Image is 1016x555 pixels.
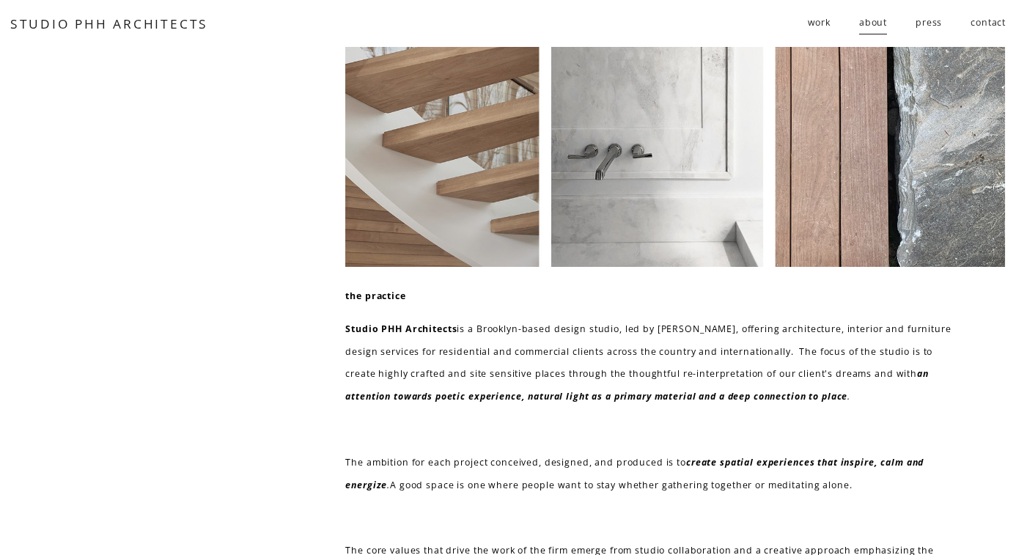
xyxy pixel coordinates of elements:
p: The ambition for each project conceived, designed, and produced is to A good space is one where p... [345,452,964,497]
a: STUDIO PHH ARCHITECTS [10,15,208,32]
p: is a Brooklyn-based design studio, led by [PERSON_NAME], offering architecture, interior and furn... [345,318,964,408]
em: . [847,390,850,403]
em: create spatial experiences that inspire, calm and energize [345,456,927,491]
strong: the practice [345,290,405,302]
strong: Studio PHH Architects [345,323,457,335]
a: about [859,11,887,35]
span: work [808,12,831,34]
a: contact [971,11,1006,35]
a: press [916,11,942,35]
em: . [387,479,390,491]
a: folder dropdown [808,11,831,35]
